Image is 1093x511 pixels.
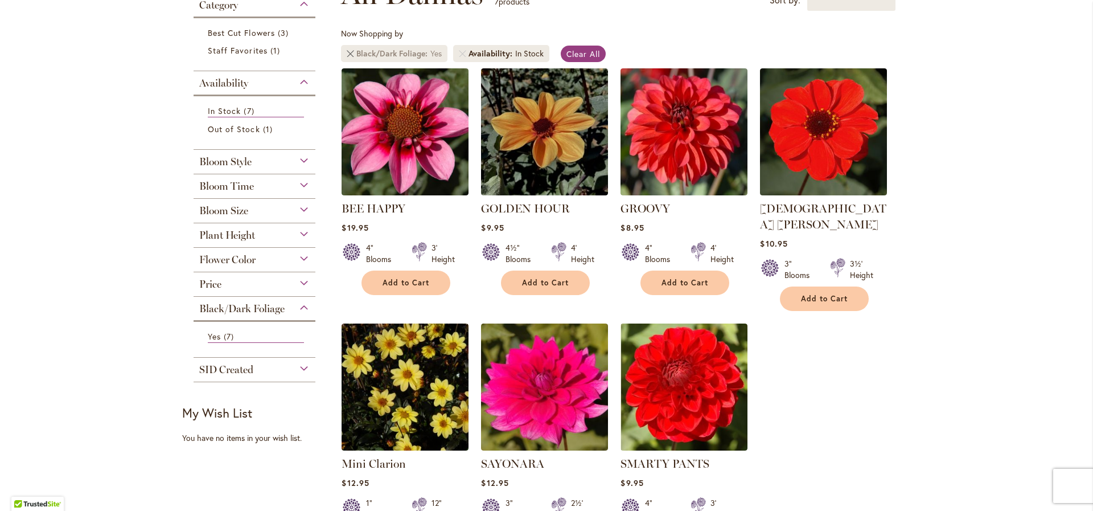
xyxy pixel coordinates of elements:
button: Add to Cart [640,271,729,295]
a: Remove Black/Dark Foliage Yes [347,50,354,57]
span: 1 [263,123,276,135]
img: SMARTY PANTS [621,324,747,451]
a: Yes 7 [208,330,304,343]
span: 3 [278,27,291,39]
span: Add to Cart [801,294,848,304]
img: Golden Hour [481,68,608,195]
a: GOLDEN HOUR [481,202,570,215]
img: BEE HAPPY [342,68,469,195]
span: 7 [244,105,257,117]
a: Remove Availability In Stock [459,50,466,57]
a: SMARTY PANTS [621,442,747,453]
a: JAPANESE BISHOP [760,187,887,198]
a: SAYONARA [481,457,544,471]
div: 4' Height [710,242,734,265]
span: Staff Favorites [208,45,268,56]
a: BEE HAPPY [342,187,469,198]
span: $10.95 [760,238,787,249]
div: You have no items in your wish list. [182,432,334,444]
a: Staff Favorites [208,44,304,56]
span: Bloom Time [199,180,254,193]
span: Flower Color [199,254,256,266]
a: SAYONARA [481,442,608,453]
a: [DEMOGRAPHIC_DATA] [PERSON_NAME] [760,202,886,231]
img: GROOVY [621,68,747,195]
span: Plant Height [199,229,255,242]
span: Add to Cart [522,278,569,288]
span: 7 [224,330,237,342]
span: Yes [208,331,221,342]
div: Yes [430,48,442,59]
span: $12.95 [481,477,508,488]
span: $19.95 [342,222,368,233]
strong: My Wish List [182,404,252,421]
a: BEE HAPPY [342,202,405,215]
a: GROOVY [621,202,670,215]
span: Add to Cart [383,278,429,288]
span: Bloom Size [199,205,248,217]
button: Add to Cart [361,271,450,295]
a: GROOVY [621,187,747,198]
span: 1 [270,44,283,56]
span: Best Cut Flowers [208,27,275,38]
span: Out of Stock [208,124,260,134]
div: 4' Height [571,242,594,265]
a: In Stock 7 [208,105,304,117]
div: 4" Blooms [366,242,398,265]
div: In Stock [515,48,544,59]
span: Availability [469,48,515,59]
div: 4" Blooms [645,242,677,265]
span: $12.95 [342,477,369,488]
a: SMARTY PANTS [621,457,709,471]
a: Best Cut Flowers [208,27,304,39]
img: JAPANESE BISHOP [760,68,887,195]
a: Out of Stock 1 [208,123,304,135]
span: In Stock [208,105,241,116]
span: $9.95 [621,477,643,488]
span: Clear All [566,48,600,59]
span: Black/Dark Foliage [356,48,430,59]
div: 3" Blooms [784,258,816,281]
div: 4½" Blooms [506,242,537,265]
span: Black/Dark Foliage [199,302,285,315]
div: 3' Height [432,242,455,265]
a: Mini Clarion [342,442,469,453]
a: Clear All [561,46,606,62]
button: Add to Cart [501,271,590,295]
span: $9.95 [481,222,504,233]
span: Price [199,278,221,291]
iframe: Launch Accessibility Center [9,471,40,502]
span: Availability [199,77,248,89]
img: SAYONARA [481,324,608,451]
span: Bloom Style [199,156,252,168]
span: Add to Cart [661,278,708,288]
img: Mini Clarion [342,324,469,451]
a: Golden Hour [481,187,608,198]
a: Mini Clarion [342,457,406,471]
button: Add to Cart [780,287,869,311]
div: 3½' Height [850,258,873,281]
span: SID Created [199,363,253,376]
span: Now Shopping by [341,28,403,39]
span: $8.95 [621,222,644,233]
